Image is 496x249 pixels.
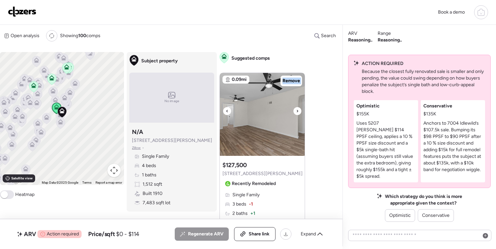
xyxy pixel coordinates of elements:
[24,230,36,238] span: ARV
[132,128,143,136] h3: N/A
[362,60,403,67] span: ACTION REQUIRED
[143,181,162,188] span: 1,512 sqft
[356,103,380,109] span: Optimistic
[348,37,372,43] span: Reasoning..
[142,153,169,160] span: Single Family
[385,193,462,207] span: Which strategy do you think is more appropriate given the context?
[142,172,156,178] span: 1 baths
[348,30,357,37] span: ARV
[378,30,391,37] span: Range
[438,9,465,15] span: Book a demo
[11,176,32,181] span: Satellite view
[88,230,115,238] span: Price/sqft
[143,190,162,197] span: Built 1910
[250,210,255,217] span: + 1
[231,55,270,62] span: Suggested comps
[132,145,141,151] span: Zillow
[2,176,24,185] a: Open this area in Google Maps (opens a new window)
[142,145,144,151] span: •
[47,231,79,237] span: Action required
[42,181,78,184] span: Map Data ©2025 Google
[423,111,436,117] span: $135K
[142,162,156,169] span: 4 beds
[356,120,415,180] p: Uses 5207 [PERSON_NAME] $114 PPSF ceiling, applies a 10 % PPSF size discount and a $5k single-bat...
[249,231,270,237] span: Share link
[222,161,247,169] h3: $127,500
[60,32,100,39] span: Showing comps
[132,137,212,144] span: [STREET_ADDRESS][PERSON_NAME]
[232,180,276,187] span: Recently Remodeled
[232,76,247,83] span: 0.09mi
[141,58,178,64] span: Subject property
[2,176,24,185] img: Google
[423,120,482,173] p: Anchors to 7004 Idlewild’s $107.5k sale. Bumping its $98 PPSF to $90 PPSF after a 10 % size disco...
[8,6,36,17] img: Logo
[232,201,246,208] span: 3 beds
[232,192,260,198] span: Single Family
[232,210,248,217] span: 2 baths
[301,231,316,237] span: Expand
[378,37,402,43] span: Reasoning..
[282,78,300,84] span: Remove
[116,230,139,238] span: $0 - $114
[422,212,450,219] span: Conservative
[222,170,303,177] span: [STREET_ADDRESS][PERSON_NAME]
[188,231,223,237] span: Regenerate ARV
[389,212,411,219] span: Optimistic
[15,191,34,198] span: Heatmap
[78,33,86,38] span: 100
[356,111,369,117] span: $155K
[164,98,179,104] span: No image
[143,200,170,206] span: 7,483 sqft lot
[249,201,253,208] span: -1
[82,181,92,184] a: Terms
[107,164,121,177] button: Map camera controls
[95,181,122,184] a: Report a map error
[11,32,39,39] span: Open analysis
[423,103,452,109] span: Conservative
[321,32,336,39] span: Search
[362,68,485,95] p: Because the closest fully renovated sale is smaller and only pending, the value could swing depen...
